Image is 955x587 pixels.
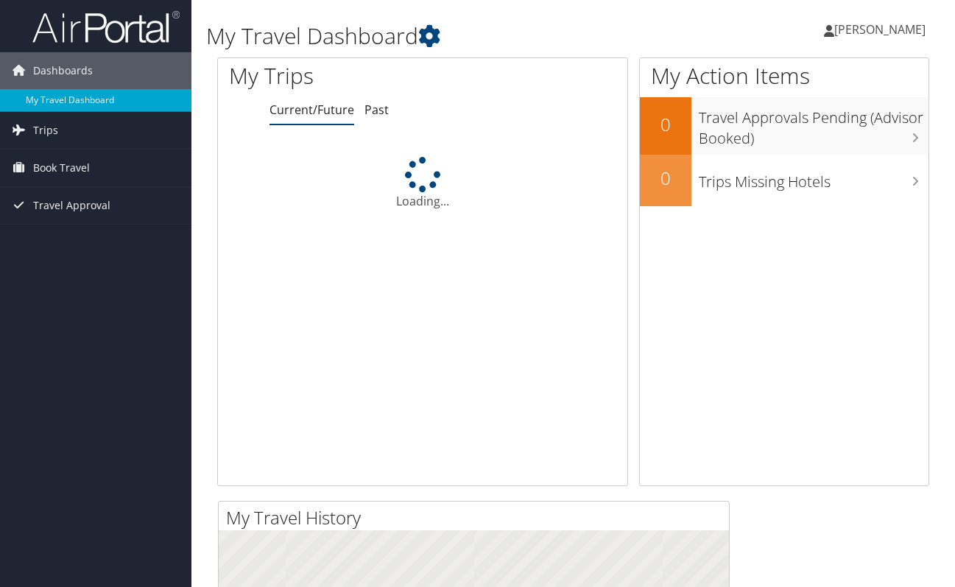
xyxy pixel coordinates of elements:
a: Current/Future [269,102,354,118]
span: Travel Approval [33,187,110,224]
h3: Trips Missing Hotels [699,164,928,192]
h1: My Action Items [640,60,928,91]
a: 0Travel Approvals Pending (Advisor Booked) [640,97,928,154]
span: Book Travel [33,150,90,186]
div: Loading... [218,157,627,210]
span: Trips [33,112,58,149]
a: 0Trips Missing Hotels [640,155,928,206]
h3: Travel Approvals Pending (Advisor Booked) [699,100,928,149]
a: [PERSON_NAME] [824,7,940,52]
h2: My Travel History [226,505,729,530]
h1: My Trips [229,60,445,91]
h2: 0 [640,112,691,137]
h1: My Travel Dashboard [206,21,696,52]
a: Past [364,102,389,118]
span: Dashboards [33,52,93,89]
h2: 0 [640,166,691,191]
span: [PERSON_NAME] [834,21,926,38]
img: airportal-logo.png [32,10,180,44]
